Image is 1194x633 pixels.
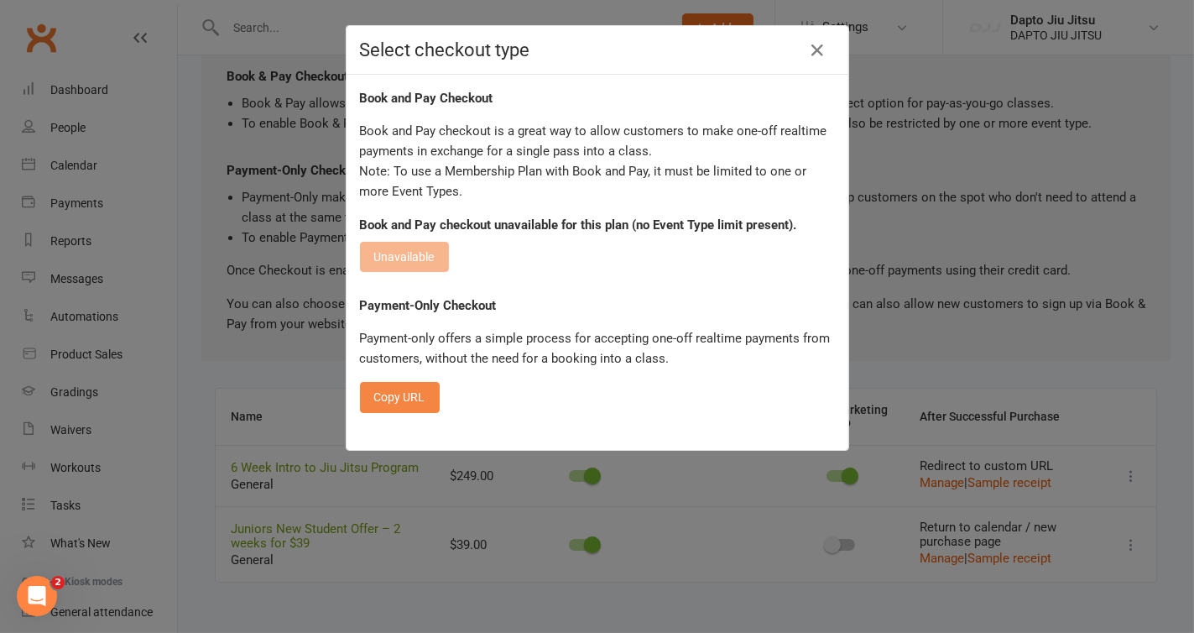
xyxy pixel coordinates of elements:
button: Copy URL [360,382,440,412]
p: Payment-only offers a simple process for accepting one-off realtime payments from customers, with... [360,328,835,369]
p: Book and Pay checkout is a great way to allow customers to make one-off realtime payments in exch... [360,121,835,201]
span: 2 [51,576,65,589]
h4: Select checkout type [360,39,835,60]
iframe: Intercom live chat [17,576,57,616]
strong: Book and Pay Checkout [360,91,493,106]
strong: Payment-Only Checkout [360,298,497,313]
strong: Book and Pay checkout unavailable for this plan (no Event Type limit present). [360,217,797,233]
button: Close [805,37,832,64]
